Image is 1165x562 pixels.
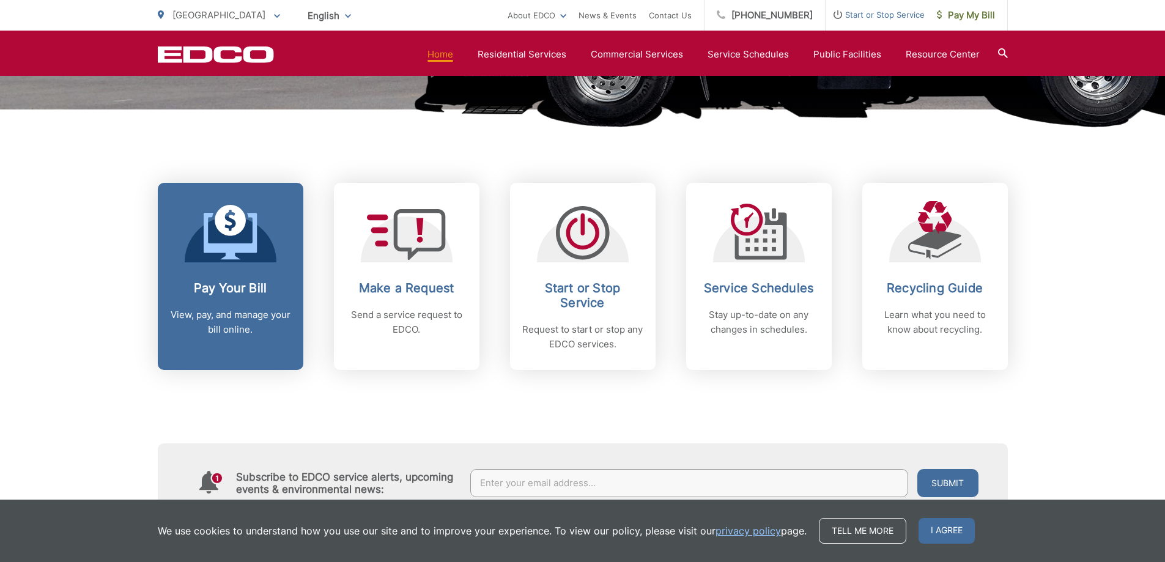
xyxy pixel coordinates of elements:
[346,281,467,295] h2: Make a Request
[716,523,781,538] a: privacy policy
[875,281,996,295] h2: Recycling Guide
[906,47,980,62] a: Resource Center
[427,47,453,62] a: Home
[334,183,479,370] a: Make a Request Send a service request to EDCO.
[158,46,274,63] a: EDCD logo. Return to the homepage.
[522,322,643,352] p: Request to start or stop any EDCO services.
[170,308,291,337] p: View, pay, and manage your bill online.
[478,47,566,62] a: Residential Services
[686,183,832,370] a: Service Schedules Stay up-to-date on any changes in schedules.
[819,518,906,544] a: Tell me more
[236,471,459,495] h4: Subscribe to EDCO service alerts, upcoming events & environmental news:
[937,8,995,23] span: Pay My Bill
[470,469,908,497] input: Enter your email address...
[579,8,637,23] a: News & Events
[346,308,467,337] p: Send a service request to EDCO.
[698,281,819,295] h2: Service Schedules
[875,308,996,337] p: Learn what you need to know about recycling.
[591,47,683,62] a: Commercial Services
[508,8,566,23] a: About EDCO
[158,183,303,370] a: Pay Your Bill View, pay, and manage your bill online.
[170,281,291,295] h2: Pay Your Bill
[522,281,643,310] h2: Start or Stop Service
[698,308,819,337] p: Stay up-to-date on any changes in schedules.
[708,47,789,62] a: Service Schedules
[298,5,360,26] span: English
[862,183,1008,370] a: Recycling Guide Learn what you need to know about recycling.
[917,469,978,497] button: Submit
[649,8,692,23] a: Contact Us
[813,47,881,62] a: Public Facilities
[158,523,807,538] p: We use cookies to understand how you use our site and to improve your experience. To view our pol...
[172,9,265,21] span: [GEOGRAPHIC_DATA]
[919,518,975,544] span: I agree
